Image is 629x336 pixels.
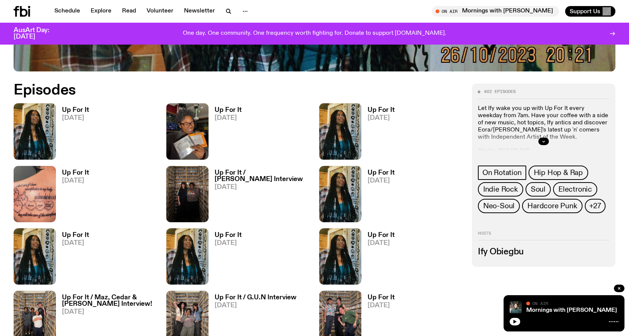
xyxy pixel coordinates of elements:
a: Up For It[DATE] [362,232,395,285]
img: Ify - a Brown Skin girl with black braided twists, looking up to the side with her tongue stickin... [14,228,56,285]
a: Up For It[DATE] [56,232,89,285]
span: [DATE] [62,240,89,246]
a: Hip Hop & Rap [529,166,588,180]
a: Volunteer [142,6,178,17]
img: Ify - a Brown Skin girl with black braided twists, looking up to the side with her tongue stickin... [319,166,362,222]
img: Ify - a Brown Skin girl with black braided twists, looking up to the side with her tongue stickin... [319,228,362,285]
a: On Rotation [478,166,526,180]
a: Up For It[DATE] [362,170,395,222]
button: +27 [585,199,606,213]
a: Up For It[DATE] [362,107,395,159]
a: Up For It[DATE] [56,170,89,222]
span: [DATE] [215,184,310,190]
span: Support Us [570,8,600,15]
h3: Up For It [368,232,395,238]
h3: Up For It [368,294,395,301]
h3: Up For It [368,170,395,176]
img: Radio presenter Ben Hansen sits in front of a wall of photos and an fbi radio sign. Film photo. B... [510,301,522,313]
a: Mornings with [PERSON_NAME] [526,307,617,313]
h3: Up For It / G.U.N Interview [215,294,297,301]
a: Up For It[DATE] [209,107,242,159]
span: [DATE] [62,309,157,315]
span: Soul [531,185,546,194]
span: Electronic [558,185,592,194]
span: [DATE] [368,240,395,246]
span: Hip Hop & Rap [534,169,583,177]
h2: Episodes [14,84,412,97]
span: 462 episodes [484,90,516,94]
span: [DATE] [62,178,89,184]
img: Ify - a Brown Skin girl with black braided twists, looking up to the side with her tongue stickin... [14,103,56,159]
a: Neo-Soul [478,199,520,213]
h3: Up For It [368,107,395,113]
span: On Air [532,301,548,306]
span: [DATE] [368,115,395,121]
a: Hardcore Punk [522,199,582,213]
h3: Up For It / Maz, Cedar & [PERSON_NAME] Interview! [62,294,157,307]
img: Ify - a Brown Skin girl with black braided twists, looking up to the side with her tongue stickin... [166,228,209,285]
h3: Up For It [215,232,242,238]
h3: Up For It [62,107,89,113]
span: Neo-Soul [483,202,515,210]
span: [DATE] [368,178,395,184]
img: Ify - a Brown Skin girl with black braided twists, looking up to the side with her tongue stickin... [319,103,362,159]
h3: Up For It [62,232,89,238]
button: On AirMornings with [PERSON_NAME] [432,6,559,17]
a: Electronic [553,182,597,197]
a: Schedule [50,6,85,17]
span: [DATE] [215,115,242,121]
span: [DATE] [215,302,297,309]
h3: Up For It [62,170,89,176]
a: Read [117,6,141,17]
span: [DATE] [215,240,242,246]
a: Indie Rock [478,182,523,197]
h2: Hosts [478,231,609,240]
a: Up For It / [PERSON_NAME] Interview[DATE] [209,170,310,222]
p: Let Ify wake you up with Up For It every weekday from 7am. Have your coffee with a side of new mu... [478,105,609,141]
a: Up For It[DATE] [209,232,242,285]
h3: Ify Obiegbu [478,248,609,256]
button: Support Us [565,6,615,17]
a: Soul [525,182,551,197]
span: Indie Rock [483,185,518,194]
a: Up For It[DATE] [56,107,89,159]
h3: Up For It [215,107,242,113]
p: One day. One community. One frequency worth fighting for. Donate to support [DOMAIN_NAME]. [183,30,446,37]
a: Explore [86,6,116,17]
span: Hardcore Punk [527,202,577,210]
h3: AusArt Day: [DATE] [14,27,62,40]
h3: Up For It / [PERSON_NAME] Interview [215,170,310,183]
span: [DATE] [368,302,395,309]
span: On Rotation [482,169,522,177]
a: Newsletter [179,6,219,17]
span: [DATE] [62,115,89,121]
span: +27 [589,202,601,210]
